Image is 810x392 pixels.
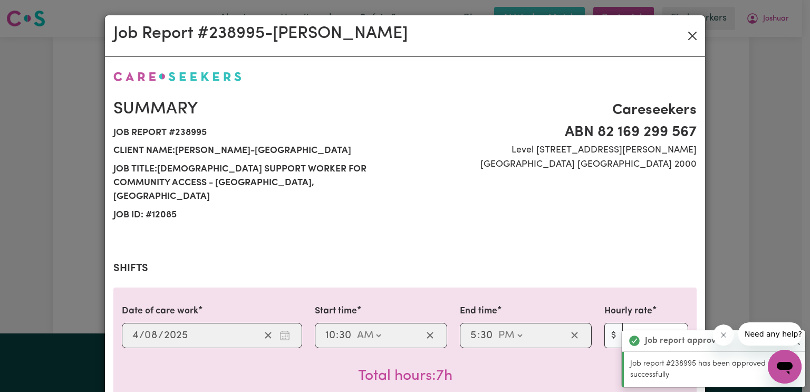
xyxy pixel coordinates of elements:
input: ---- [163,328,188,343]
span: [GEOGRAPHIC_DATA] [GEOGRAPHIC_DATA] 2000 [411,158,697,171]
strong: Job report approved [645,334,726,347]
span: Client name: [PERSON_NAME]-[GEOGRAPHIC_DATA] [113,142,399,160]
img: Careseekers logo [113,72,242,81]
input: -- [339,328,352,343]
input: -- [132,328,139,343]
span: Job report # 238995 [113,124,399,142]
span: $ [604,323,623,348]
label: Hourly rate [604,304,652,318]
span: Job ID: # 12085 [113,206,399,224]
span: Level [STREET_ADDRESS][PERSON_NAME] [411,144,697,157]
iframe: Button to launch messaging window [768,350,802,384]
iframe: Close message [713,324,734,346]
span: / [158,330,163,341]
p: Job report #238995 has been approved successfully [630,358,799,381]
button: Clear date [260,328,276,343]
button: Close [684,27,701,44]
span: : [477,330,480,341]
span: Job title: [DEMOGRAPHIC_DATA] Support Worker For Community Access - [GEOGRAPHIC_DATA], [GEOGRAPHI... [113,160,399,206]
label: Start time [315,304,357,318]
iframe: Message from company [738,322,802,346]
input: -- [480,328,493,343]
h2: Job Report # 238995 - [PERSON_NAME] [113,24,408,44]
span: / [139,330,144,341]
span: Total hours worked: 7 hours [358,369,452,384]
span: ABN 82 169 299 567 [411,121,697,144]
input: -- [145,328,158,343]
label: End time [460,304,497,318]
button: Enter the date of care work [276,328,293,343]
span: : [336,330,339,341]
span: Careseekers [411,99,697,121]
span: Need any help? [6,7,64,16]
input: -- [325,328,336,343]
label: Date of care work [122,304,198,318]
h2: Summary [113,99,399,119]
span: 0 [144,330,151,341]
h2: Shifts [113,262,697,275]
input: -- [470,328,477,343]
